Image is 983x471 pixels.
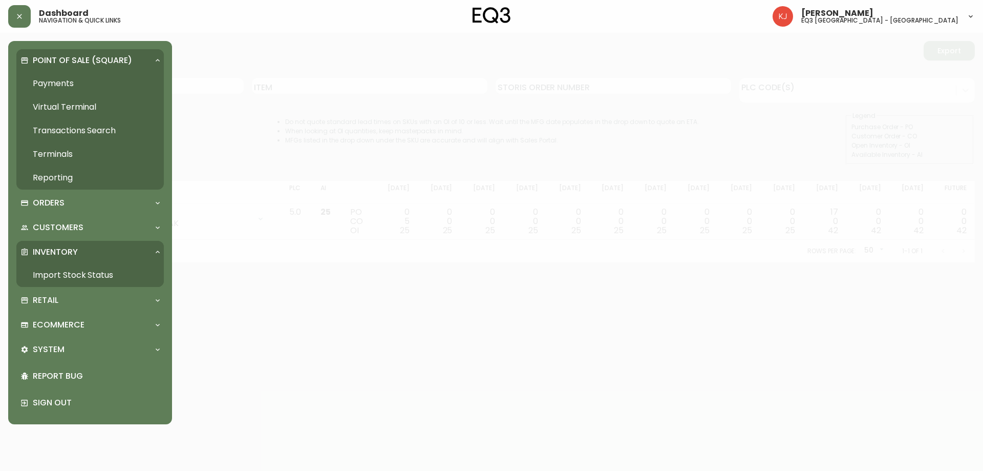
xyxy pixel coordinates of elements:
[33,397,160,408] p: Sign Out
[801,9,873,17] span: [PERSON_NAME]
[33,222,83,233] p: Customers
[16,192,164,214] div: Orders
[16,289,164,312] div: Retail
[33,55,132,66] p: Point of Sale (Square)
[33,247,78,258] p: Inventory
[39,9,89,17] span: Dashboard
[33,295,58,306] p: Retail
[39,17,121,24] h5: navigation & quick links
[33,197,65,209] p: Orders
[16,263,164,287] a: Import Stock Status
[773,6,793,27] img: 24a625d34e264d2520941288c4a55f8e
[16,241,164,263] div: Inventory
[16,166,164,190] a: Reporting
[16,216,164,239] div: Customers
[16,119,164,142] a: Transactions Search
[16,338,164,361] div: System
[16,72,164,95] a: Payments
[33,344,65,355] p: System
[33,319,84,331] p: Ecommerce
[473,7,510,24] img: logo
[16,142,164,166] a: Terminals
[16,363,164,390] div: Report Bug
[16,390,164,416] div: Sign Out
[16,314,164,336] div: Ecommerce
[16,95,164,119] a: Virtual Terminal
[16,49,164,72] div: Point of Sale (Square)
[801,17,958,24] h5: eq3 [GEOGRAPHIC_DATA] - [GEOGRAPHIC_DATA]
[33,371,160,382] p: Report Bug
